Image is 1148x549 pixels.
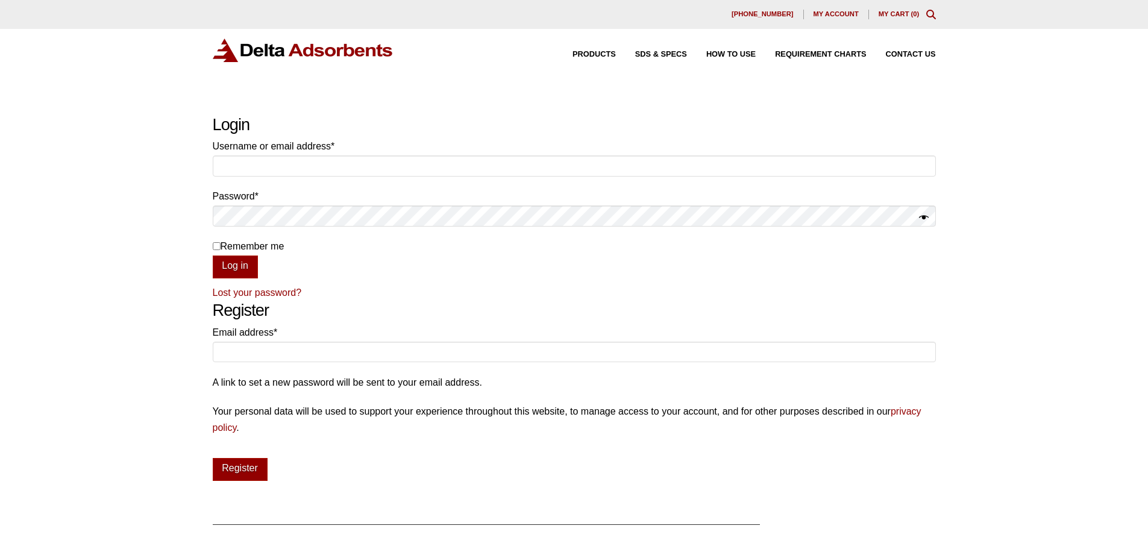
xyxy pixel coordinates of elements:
a: Contact Us [867,51,936,58]
button: Show password [919,210,929,227]
button: Log in [213,256,258,278]
span: Contact Us [886,51,936,58]
p: A link to set a new password will be sent to your email address. [213,374,936,391]
label: Username or email address [213,138,936,154]
label: Password [213,188,936,204]
input: Remember me [213,242,221,250]
a: Products [553,51,616,58]
button: Register [213,458,268,481]
a: Lost your password? [213,287,302,298]
a: Requirement Charts [756,51,866,58]
span: 0 [913,10,917,17]
span: Remember me [221,241,284,251]
span: Products [572,51,616,58]
a: privacy policy [213,406,921,433]
a: [PHONE_NUMBER] [722,10,804,19]
span: How to Use [706,51,756,58]
span: [PHONE_NUMBER] [732,11,794,17]
h2: Register [213,301,936,321]
a: SDS & SPECS [616,51,687,58]
a: How to Use [687,51,756,58]
h2: Login [213,115,936,135]
a: My account [804,10,869,19]
span: My account [814,11,859,17]
p: Your personal data will be used to support your experience throughout this website, to manage acc... [213,403,936,436]
span: Requirement Charts [775,51,866,58]
div: Toggle Modal Content [926,10,936,19]
label: Email address [213,324,936,340]
a: My Cart (0) [879,10,920,17]
span: SDS & SPECS [635,51,687,58]
img: Delta Adsorbents [213,39,394,62]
